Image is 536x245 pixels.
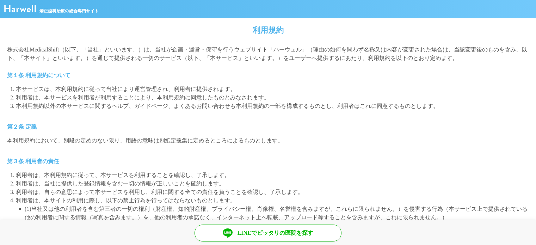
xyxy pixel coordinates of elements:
[16,93,529,102] li: 利用者は、本サービスを利用者が利用することにより、本利用規約に同意したものとみなされます。
[16,179,529,188] li: 利用者は、当社に提供した登録情報を含む一切の情報が正しいことを確約します。
[7,123,529,131] h3: 第２条 定義
[16,102,529,110] li: 本利用規約以外の本サービスに関するヘルプ、ガイドページ、よくあるお問い合わせも本利用規約の一部を構成するものとし、利用者はこれに同意するものとします。
[4,7,36,13] a: ハーウェル
[195,225,341,241] a: LINEでピッタリの医院を探す
[11,25,525,35] h2: 利用規約
[25,205,529,222] li: (1)当社又は他の利用者を含む第三者の一切の権利（財産権、知的財産権、プライバシー権、肖像権、名誉権を含みますが、これらに限られません。）を侵害する行為（本サービス上で提供されている他の利用者に...
[16,188,529,196] li: 利用者は、自らの意思によって本サービスを利用し、利用に関する全ての責任を負うことを確認し、了承します。
[7,71,529,80] h3: 第１条 利用規約について
[39,8,99,14] span: 矯正歯科治療の総合専門サイト
[4,5,36,12] img: ハーウェル
[16,171,529,179] li: 利用者は、本利用規約に従って、本サービスを利用することを確認し、了承します。
[7,45,529,62] p: 株式会社MedicalShift（以下、「当社」といいます。）は、当社が企画・運営・保守を行うウェブサイト「ハーウェル」（理由の如何を問わず名称又は内容が変更された場合は、当該変更後のものを含み...
[7,157,529,166] h3: 第３条 利用者の責任
[7,136,529,145] p: 本利用規約において、別段の定めのない限り、用語の意味は別紙定義集に定めるところによるものとします。
[16,85,529,93] li: 本サービスは、本利用規約に従って当社により運営管理され、利用者に提供されます。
